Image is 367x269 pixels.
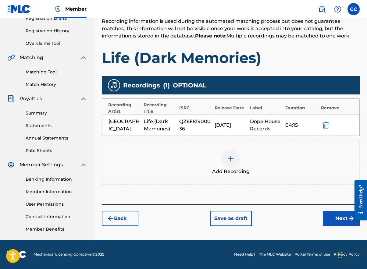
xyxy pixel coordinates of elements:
strong: Please note: [195,33,226,39]
div: Drag [338,246,342,264]
div: Recording Title [144,102,176,115]
img: Matching [7,54,15,61]
a: Registration History [26,28,87,34]
span: Recording information is used during the automated matching process but does not guarantee matche... [102,18,351,39]
button: Next [323,211,360,226]
a: Annual Statements [26,135,87,141]
iframe: Resource Center [350,175,367,225]
img: Top Rightsholder [54,5,62,13]
div: ISRC [179,105,212,111]
img: expand [80,54,87,61]
a: Member Information [26,189,87,195]
div: Duration [285,105,318,111]
a: The MLC Website [259,252,291,257]
div: Remove [321,105,353,111]
a: Rate Sheets [26,147,87,154]
img: recording [110,82,118,89]
div: QZ6F81900036 [179,118,212,133]
span: Member [65,5,87,12]
a: Contact Information [26,214,87,220]
img: search [318,5,326,13]
div: Dope House Records [250,118,282,133]
div: Help [332,3,344,15]
div: 04:15 [285,122,318,129]
button: Back [102,211,138,226]
a: Registration Drafts [26,15,87,22]
div: [GEOGRAPHIC_DATA] [109,118,141,133]
img: Member Settings [7,161,15,168]
div: Recording Artist [108,102,141,115]
a: Overclaims Tool [26,40,87,47]
button: Save as draft [210,211,252,226]
img: expand [80,95,87,102]
img: f7272a7cc735f4ea7f67.svg [347,215,355,222]
div: [DATE] [215,122,247,129]
img: help [334,5,341,13]
img: Royalties [7,95,15,102]
a: Need Help? [234,252,255,257]
span: Recordings [123,81,160,90]
div: User Menu [347,3,360,15]
a: Matching Tool [26,69,87,75]
a: Match History [26,81,87,88]
div: Release Date [215,105,247,111]
img: MLC Logo [7,5,31,13]
a: User Permissions [26,201,87,207]
img: 7ee5dd4eb1f8a8e3ef2f.svg [107,215,114,222]
span: Royalties [20,95,42,102]
span: Member Settings [20,161,63,168]
img: add [227,155,234,162]
span: Add Recording [212,168,250,175]
a: Public Search [316,3,328,15]
img: logo [7,251,26,258]
iframe: Chat Widget [337,240,367,269]
a: Statements [26,122,87,129]
span: Matching [20,54,43,61]
a: Summary [26,110,87,116]
div: Label [250,105,282,111]
h1: Life (Dark Memories) [102,49,360,67]
img: 12a2ab48e56ec057fbd8.svg [322,122,329,129]
a: Banking Information [26,176,87,182]
div: Life (Dark Memories) [144,118,176,133]
img: expand [80,161,87,168]
span: Mechanical Licensing Collective © 2025 [34,252,104,257]
a: Portal Terms of Use [294,252,330,257]
a: Privacy Policy [334,252,360,257]
a: Member Benefits [26,226,87,232]
span: OPTIONAL [173,81,206,90]
span: ( 1 ) [163,81,170,90]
